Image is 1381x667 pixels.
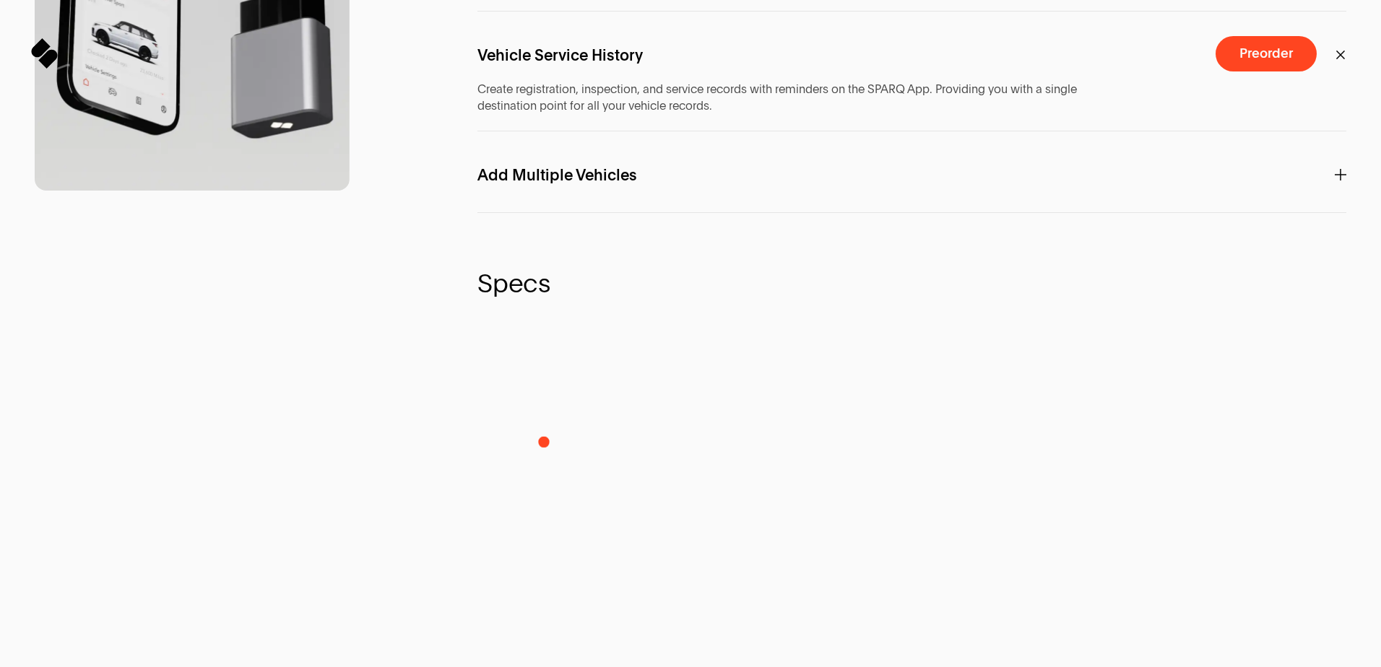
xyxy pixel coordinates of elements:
span: e [508,271,524,297]
span: Create registration, inspection, and service records with reminders on the SPARQ App. Providing y... [477,82,1077,97]
span: Serial Port [477,439,552,455]
span: Specs [477,271,1346,297]
span: p [493,271,508,297]
span: Connection [477,535,563,551]
span: On-Board Diagnostics 2 (OBD-II) [477,467,1127,483]
button: Preorder a SPARQ Diagnostics Device [1216,36,1317,71]
span: Bluetooth 5.0 [477,562,1127,578]
span: destination point for all your vehicle records. [477,98,712,114]
span: Add Multiple Vehicles [477,167,637,183]
span: Casing Material [477,630,593,646]
span: c [523,271,538,297]
span: 2.4in x 1.8in x 0.8in [477,371,1127,387]
span: S [477,271,493,297]
span: Create registration, inspection, and service records with reminders on the SPARQ App. Providing y... [477,82,1127,114]
span: Size [477,344,507,359]
span: s [538,271,550,297]
span: Preorder [1239,47,1293,61]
